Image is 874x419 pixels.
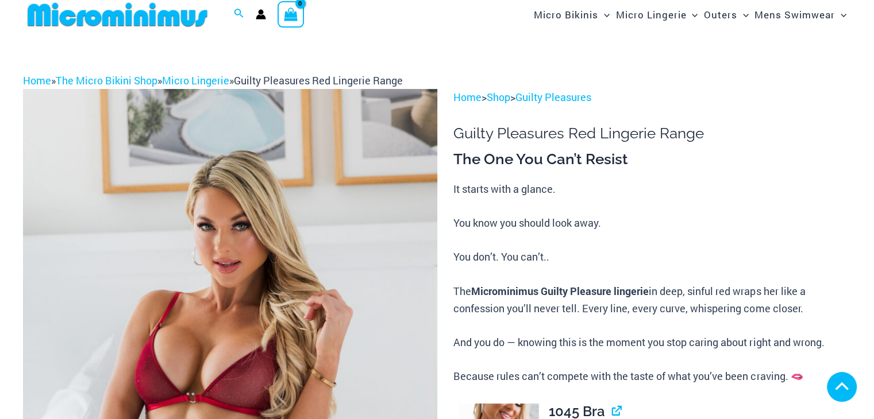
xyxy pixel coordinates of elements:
b: Microminimus Guilty Pleasure lingerie [471,284,649,298]
a: View Shopping Cart, empty [278,1,304,28]
a: Shop [487,90,510,104]
p: It starts with a glance. You know you should look away. You don’t. You can’t.. The in deep, sinfu... [453,181,851,385]
a: Home [23,73,51,87]
h3: The One You Can’t Resist [453,150,851,169]
a: Search icon link [234,7,244,22]
a: Guilty Pleasures [515,90,591,104]
a: The Micro Bikini Shop [56,73,157,87]
h1: Guilty Pleasures Red Lingerie Range [453,125,851,142]
span: » » » [23,73,403,87]
span: Guilty Pleasures Red Lingerie Range [234,73,403,87]
a: Account icon link [256,9,266,20]
img: MM SHOP LOGO FLAT [23,2,212,28]
p: > > [453,89,851,106]
a: Home [453,90,482,104]
a: Micro Lingerie [162,73,229,87]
